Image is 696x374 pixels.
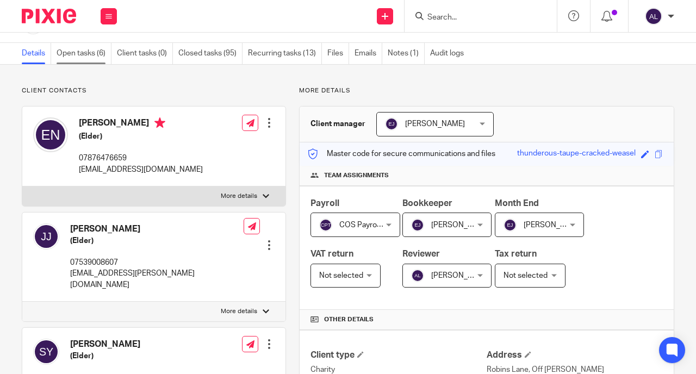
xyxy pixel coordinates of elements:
[70,257,244,268] p: 07539008607
[79,153,203,164] p: 07876476659
[310,350,487,361] h4: Client type
[178,43,243,64] a: Closed tasks (95)
[319,272,363,279] span: Not selected
[22,43,51,64] a: Details
[431,221,491,229] span: [PERSON_NAME]
[310,250,353,258] span: VAT return
[70,268,244,290] p: [EMAIL_ADDRESS][PERSON_NAME][DOMAIN_NAME]
[221,307,257,316] p: More details
[504,219,517,232] img: svg%3E
[524,221,583,229] span: [PERSON_NAME]
[70,223,244,235] h4: [PERSON_NAME]
[33,223,59,250] img: svg%3E
[248,43,322,64] a: Recurring tasks (13)
[33,339,59,365] img: svg%3E
[426,13,524,23] input: Search
[117,43,173,64] a: Client tasks (0)
[70,351,194,361] h5: (Elder)
[22,9,76,23] img: Pixie
[154,117,165,128] i: Primary
[495,199,539,208] span: Month End
[308,148,495,159] p: Master code for secure communications and files
[79,131,203,142] h5: (Elder)
[402,250,440,258] span: Reviewer
[79,117,203,131] h4: [PERSON_NAME]
[517,148,636,160] div: thunderous-taupe-cracked-weasel
[299,86,674,95] p: More details
[324,171,389,180] span: Team assignments
[324,315,374,324] span: Other details
[339,221,400,229] span: COS Payroll Team
[495,250,537,258] span: Tax return
[504,272,548,279] span: Not selected
[70,339,194,350] h4: [PERSON_NAME]
[411,219,424,232] img: svg%3E
[355,43,382,64] a: Emails
[79,164,203,175] p: [EMAIL_ADDRESS][DOMAIN_NAME]
[327,43,349,64] a: Files
[402,199,452,208] span: Bookkeeper
[57,43,111,64] a: Open tasks (6)
[411,269,424,282] img: svg%3E
[221,192,257,201] p: More details
[385,117,398,130] img: svg%3E
[645,8,662,25] img: svg%3E
[487,350,663,361] h4: Address
[430,43,469,64] a: Audit logs
[319,219,332,232] img: svg%3E
[310,199,339,208] span: Payroll
[70,235,244,246] h5: (Elder)
[405,120,465,128] span: [PERSON_NAME]
[33,117,68,152] img: svg%3E
[310,119,365,129] h3: Client manager
[431,272,491,279] span: [PERSON_NAME]
[22,86,286,95] p: Client contacts
[388,43,425,64] a: Notes (1)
